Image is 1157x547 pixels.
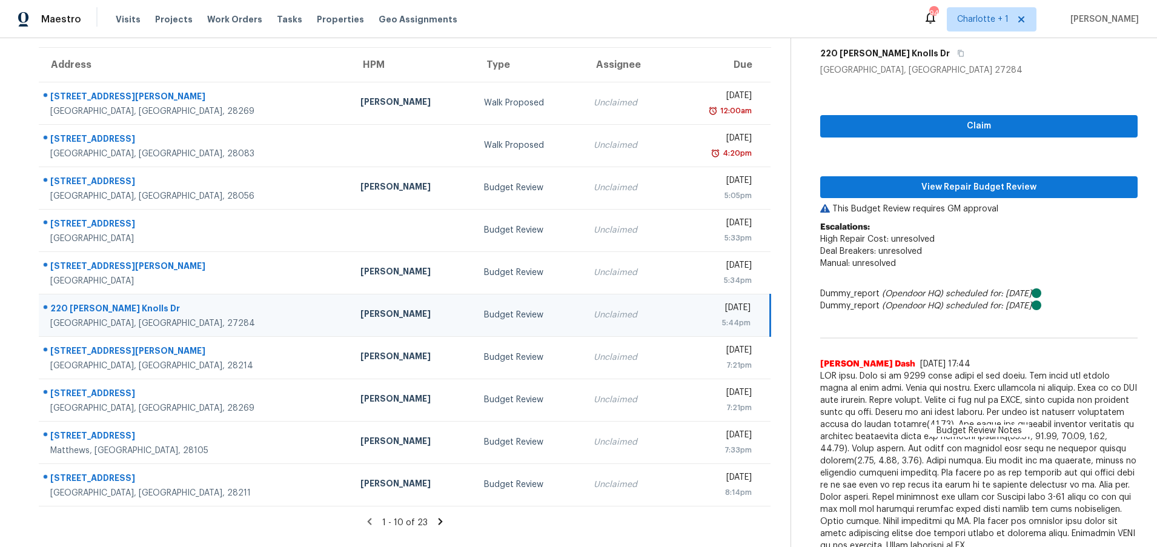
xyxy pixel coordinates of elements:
[820,247,922,256] span: Deal Breakers: unresolved
[882,302,943,310] i: (Opendoor HQ)
[680,486,751,499] div: 8:14pm
[50,133,341,148] div: [STREET_ADDRESS]
[50,387,341,402] div: [STREET_ADDRESS]
[50,487,341,499] div: [GEOGRAPHIC_DATA], [GEOGRAPHIC_DATA], 28211
[820,176,1138,199] button: View Repair Budget Review
[820,64,1138,76] div: [GEOGRAPHIC_DATA], [GEOGRAPHIC_DATA] 27284
[680,429,751,444] div: [DATE]
[360,308,465,323] div: [PERSON_NAME]
[680,274,751,287] div: 5:34pm
[929,425,1029,437] span: Budget Review Notes
[41,13,81,25] span: Maestro
[820,223,870,231] b: Escalations:
[594,394,661,406] div: Unclaimed
[680,444,751,456] div: 7:33pm
[584,48,671,82] th: Assignee
[50,233,341,245] div: [GEOGRAPHIC_DATA]
[594,309,661,321] div: Unclaimed
[680,317,751,329] div: 5:44pm
[929,7,938,19] div: 94
[680,90,751,105] div: [DATE]
[484,97,574,109] div: Walk Proposed
[680,471,751,486] div: [DATE]
[360,477,465,492] div: [PERSON_NAME]
[474,48,584,82] th: Type
[671,48,770,82] th: Due
[946,290,1032,298] i: scheduled for: [DATE]
[680,359,751,371] div: 7:21pm
[594,267,661,279] div: Unclaimed
[360,265,465,280] div: [PERSON_NAME]
[680,174,751,190] div: [DATE]
[360,393,465,408] div: [PERSON_NAME]
[484,139,574,151] div: Walk Proposed
[820,300,1138,312] div: Dummy_report
[820,115,1138,138] button: Claim
[680,259,751,274] div: [DATE]
[830,119,1128,134] span: Claim
[946,302,1032,310] i: scheduled for: [DATE]
[50,217,341,233] div: [STREET_ADDRESS]
[830,180,1128,195] span: View Repair Budget Review
[718,105,752,117] div: 12:00am
[50,472,341,487] div: [STREET_ADDRESS]
[484,309,574,321] div: Budget Review
[484,351,574,363] div: Budget Review
[484,436,574,448] div: Budget Review
[711,147,720,159] img: Overdue Alarm Icon
[1066,13,1139,25] span: [PERSON_NAME]
[277,15,302,24] span: Tasks
[50,175,341,190] div: [STREET_ADDRESS]
[155,13,193,25] span: Projects
[820,259,896,268] span: Manual: unresolved
[484,267,574,279] div: Budget Review
[680,402,751,414] div: 7:21pm
[39,48,351,82] th: Address
[484,224,574,236] div: Budget Review
[360,181,465,196] div: [PERSON_NAME]
[820,47,950,59] h5: 220 [PERSON_NAME] Knolls Dr
[50,445,341,457] div: Matthews, [GEOGRAPHIC_DATA], 28105
[950,42,966,64] button: Copy Address
[957,13,1009,25] span: Charlotte + 1
[50,105,341,118] div: [GEOGRAPHIC_DATA], [GEOGRAPHIC_DATA], 28269
[680,386,751,402] div: [DATE]
[680,132,751,147] div: [DATE]
[820,358,915,370] span: [PERSON_NAME] Dash
[708,105,718,117] img: Overdue Alarm Icon
[820,288,1138,300] div: Dummy_report
[50,260,341,275] div: [STREET_ADDRESS][PERSON_NAME]
[50,317,341,330] div: [GEOGRAPHIC_DATA], [GEOGRAPHIC_DATA], 27284
[50,402,341,414] div: [GEOGRAPHIC_DATA], [GEOGRAPHIC_DATA], 28269
[594,97,661,109] div: Unclaimed
[920,360,970,368] span: [DATE] 17:44
[820,203,1138,215] p: This Budget Review requires GM approval
[50,190,341,202] div: [GEOGRAPHIC_DATA], [GEOGRAPHIC_DATA], 28056
[50,148,341,160] div: [GEOGRAPHIC_DATA], [GEOGRAPHIC_DATA], 28083
[484,479,574,491] div: Budget Review
[207,13,262,25] span: Work Orders
[116,13,141,25] span: Visits
[720,147,752,159] div: 4:20pm
[484,394,574,406] div: Budget Review
[594,182,661,194] div: Unclaimed
[680,302,751,317] div: [DATE]
[360,350,465,365] div: [PERSON_NAME]
[50,429,341,445] div: [STREET_ADDRESS]
[50,360,341,372] div: [GEOGRAPHIC_DATA], [GEOGRAPHIC_DATA], 28214
[594,351,661,363] div: Unclaimed
[680,217,751,232] div: [DATE]
[50,90,341,105] div: [STREET_ADDRESS][PERSON_NAME]
[882,290,943,298] i: (Opendoor HQ)
[594,224,661,236] div: Unclaimed
[50,275,341,287] div: [GEOGRAPHIC_DATA]
[382,519,428,527] span: 1 - 10 of 23
[360,435,465,450] div: [PERSON_NAME]
[351,48,474,82] th: HPM
[50,345,341,360] div: [STREET_ADDRESS][PERSON_NAME]
[820,235,935,244] span: High Repair Cost: unresolved
[594,139,661,151] div: Unclaimed
[50,302,341,317] div: 220 [PERSON_NAME] Knolls Dr
[594,479,661,491] div: Unclaimed
[379,13,457,25] span: Geo Assignments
